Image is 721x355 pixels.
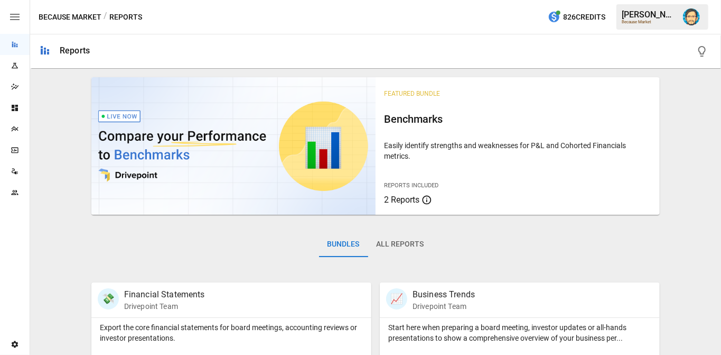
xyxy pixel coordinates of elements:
[104,11,107,24] div: /
[384,140,651,161] p: Easily identify strengths and weaknesses for P&L and Cohorted Financials metrics.
[622,10,677,20] div: [PERSON_NAME]
[388,322,651,343] p: Start here when preparing a board meeting, investor updates or all-hands presentations to show a ...
[39,11,101,24] button: Because Market
[563,11,605,24] span: 826 Credits
[384,195,419,205] span: 2 Reports
[413,301,475,312] p: Drivepoint Team
[368,232,433,257] button: All Reports
[91,77,376,215] img: video thumbnail
[544,7,610,27] button: 826Credits
[683,8,700,25] img: Dana Basken
[124,301,205,312] p: Drivepoint Team
[319,232,368,257] button: Bundles
[677,2,706,32] button: Dana Basken
[384,182,438,189] span: Reports Included
[622,20,677,24] div: Because Market
[124,288,205,301] p: Financial Statements
[384,90,440,97] span: Featured Bundle
[100,322,363,343] p: Export the core financial statements for board meetings, accounting reviews or investor presentat...
[386,288,407,310] div: 📈
[60,45,90,56] div: Reports
[413,288,475,301] p: Business Trends
[98,288,119,310] div: 💸
[384,111,651,128] h6: Benchmarks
